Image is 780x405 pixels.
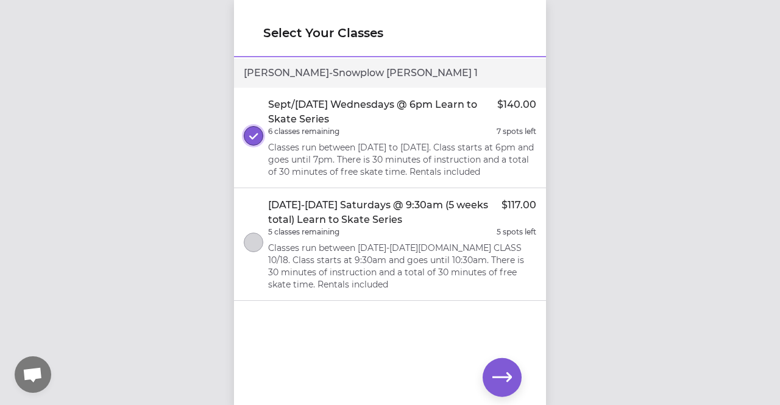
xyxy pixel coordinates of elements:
[268,127,339,136] p: 6 classes remaining
[244,233,263,252] button: select class
[497,227,536,237] p: 5 spots left
[268,97,497,127] p: Sept/[DATE] Wednesdays @ 6pm Learn to Skate Series
[268,227,339,237] p: 5 classes remaining
[263,24,517,41] h1: Select Your Classes
[234,58,546,88] div: [PERSON_NAME] - Snowplow [PERSON_NAME] 1
[244,126,263,146] button: select class
[268,198,502,227] p: [DATE]-[DATE] Saturdays @ 9:30am (5 weeks total) Learn to Skate Series
[497,97,536,127] p: $140.00
[268,242,536,291] p: Classes run between [DATE]-[DATE][DOMAIN_NAME] CLASS 10/18. Class starts at 9:30am and goes until...
[502,198,536,227] p: $117.00
[268,141,536,178] p: Classes run between [DATE] to [DATE]. Class starts at 6pm and goes until 7pm. There is 30 minutes...
[497,127,536,136] p: 7 spots left
[15,356,51,393] a: Open chat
